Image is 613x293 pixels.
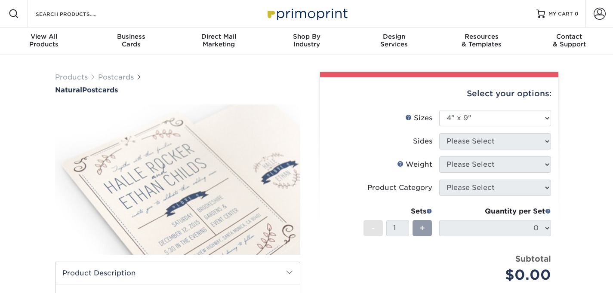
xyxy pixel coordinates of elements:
div: $0.00 [446,265,551,285]
div: Product Category [367,183,432,193]
a: Contact& Support [525,27,613,55]
h2: Product Description [55,262,300,284]
div: Sides [413,136,432,146]
span: MY CART [548,10,573,18]
span: Shop By [263,33,351,40]
h1: Postcards [55,86,300,94]
div: Sets [363,206,432,217]
strong: Subtotal [515,254,551,263]
div: Select your options: [327,77,551,110]
div: & Templates [438,33,526,48]
span: + [419,222,425,235]
div: Industry [263,33,351,48]
a: Products [55,73,88,81]
a: NaturalPostcards [55,86,300,94]
img: Primoprint [264,4,350,23]
span: Direct Mail [175,33,263,40]
a: Postcards [98,73,134,81]
a: Direct MailMarketing [175,27,263,55]
div: Weight [397,159,432,170]
span: Natural [55,86,82,94]
div: Marketing [175,33,263,48]
span: Design [350,33,438,40]
div: Cards [88,33,176,48]
a: Resources& Templates [438,27,526,55]
a: Shop ByIndustry [263,27,351,55]
a: BusinessCards [88,27,176,55]
span: 0 [575,11,579,17]
div: Services [350,33,438,48]
span: Business [88,33,176,40]
span: Resources [438,33,526,40]
img: Natural 01 [55,95,300,264]
div: Quantity per Set [439,206,551,217]
div: Sizes [405,113,432,123]
span: Contact [525,33,613,40]
input: SEARCH PRODUCTS..... [35,9,119,19]
span: - [371,222,375,235]
div: & Support [525,33,613,48]
a: DesignServices [350,27,438,55]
